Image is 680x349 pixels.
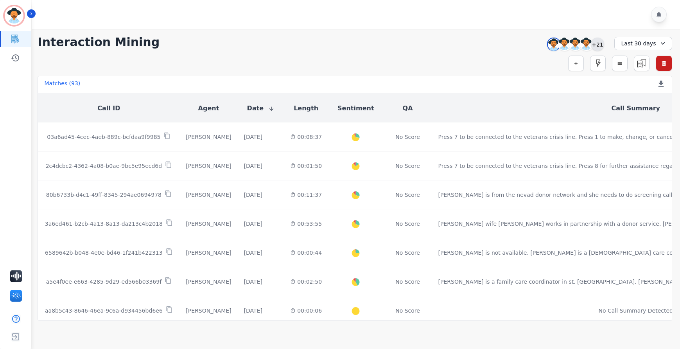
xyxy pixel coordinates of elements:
[290,220,322,228] div: 00:53:55
[186,249,231,257] div: [PERSON_NAME]
[44,79,80,90] div: Matches ( 93 )
[244,220,262,228] div: [DATE]
[198,104,219,113] button: Agent
[186,191,231,199] div: [PERSON_NAME]
[290,249,322,257] div: 00:00:44
[45,220,163,228] p: 3a6ed461-b2cb-4a13-8a13-da213c4b2018
[395,249,420,257] div: No Score
[186,278,231,286] div: [PERSON_NAME]
[395,278,420,286] div: No Score
[395,220,420,228] div: No Score
[395,191,420,199] div: No Score
[38,35,160,49] h1: Interaction Mining
[244,307,262,315] div: [DATE]
[244,278,262,286] div: [DATE]
[591,38,604,51] div: +21
[186,162,231,170] div: [PERSON_NAME]
[47,133,160,141] p: 03a6ad45-4cec-4aeb-889c-bcfdaa9f9985
[186,307,231,315] div: [PERSON_NAME]
[337,104,374,113] button: Sentiment
[46,191,161,199] p: 80b6733b-d4c1-49ff-8345-294ae0694978
[395,162,420,170] div: No Score
[46,278,161,286] p: a5e4f0ee-e663-4285-9d29-ed566b03369f
[244,191,262,199] div: [DATE]
[614,37,672,50] div: Last 30 days
[290,133,322,141] div: 00:08:37
[247,104,275,113] button: Date
[244,133,262,141] div: [DATE]
[244,162,262,170] div: [DATE]
[290,191,322,199] div: 00:11:37
[5,6,23,25] img: Bordered avatar
[45,249,163,257] p: 6589642b-b048-4e0e-bd46-1f241b422313
[45,307,163,315] p: aa8b5c43-8646-46ea-9c6a-d934456bd6e6
[97,104,120,113] button: Call ID
[290,162,322,170] div: 00:01:50
[395,133,420,141] div: No Score
[244,249,262,257] div: [DATE]
[294,104,318,113] button: Length
[290,307,322,315] div: 00:00:06
[403,104,413,113] button: QA
[290,278,322,286] div: 00:02:50
[186,220,231,228] div: [PERSON_NAME]
[186,133,231,141] div: [PERSON_NAME]
[395,307,420,315] div: No Score
[612,104,660,113] button: Call Summary
[46,162,162,170] p: 2c4dcbc2-4362-4a08-b0ae-9bc5e95ecd6d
